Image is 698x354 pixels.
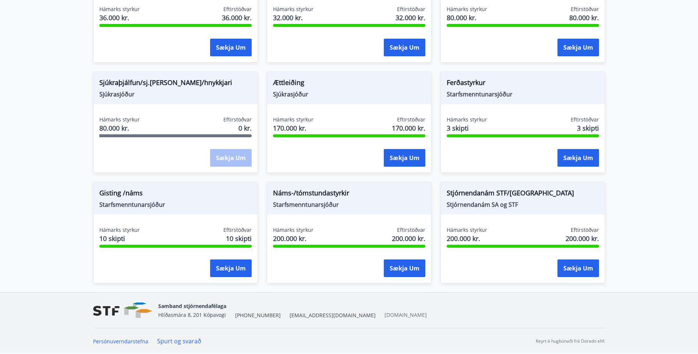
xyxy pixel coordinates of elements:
span: Hámarks styrkur [99,226,140,234]
span: 170.000 kr. [273,123,313,133]
span: 3 skipti [577,123,599,133]
a: Spurt og svarað [157,337,201,345]
p: Keyrt á hugbúnaði frá Dorado ehf. [536,338,605,344]
button: Sækja um [557,149,599,167]
span: 200.000 kr. [447,234,487,243]
span: Sjúkrasjóður [99,90,252,98]
span: 80.000 kr. [447,13,487,22]
span: 10 skipti [99,234,140,243]
a: [DOMAIN_NAME] [385,311,427,318]
span: 3 skipti [447,123,487,133]
span: Eftirstöðvar [571,226,599,234]
span: 170.000 kr. [392,123,425,133]
span: Eftirstöðvar [223,6,252,13]
span: Hámarks styrkur [99,116,140,123]
button: Sækja um [384,259,425,277]
span: Náms-/tómstundastyrkir [273,188,425,201]
button: Sækja um [210,259,252,277]
span: Ferðastyrkur [447,78,599,90]
span: Hámarks styrkur [273,226,313,234]
span: Eftirstöðvar [397,226,425,234]
a: Persónuverndarstefna [93,338,148,345]
span: Stjórnendanám STF/[GEOGRAPHIC_DATA] [447,188,599,201]
span: 80.000 kr. [569,13,599,22]
span: Sjúkrasjóður [273,90,425,98]
span: 32.000 kr. [396,13,425,22]
span: 36.000 kr. [99,13,140,22]
button: Sækja um [557,39,599,56]
span: Eftirstöðvar [223,226,252,234]
span: Hámarks styrkur [99,6,140,13]
span: Hámarks styrkur [447,116,487,123]
button: Sækja um [210,39,252,56]
span: Samband stjórnendafélaga [158,302,226,309]
span: Hámarks styrkur [447,226,487,234]
span: Ættleiðing [273,78,425,90]
span: 200.000 kr. [273,234,313,243]
span: 200.000 kr. [566,234,599,243]
span: Eftirstöðvar [571,116,599,123]
button: Sækja um [384,39,425,56]
span: Starfsmenntunarsjóður [273,201,425,209]
span: Eftirstöðvar [397,116,425,123]
span: Gisting /náms [99,188,252,201]
span: 36.000 kr. [222,13,252,22]
span: 0 kr. [238,123,252,133]
span: Eftirstöðvar [223,116,252,123]
span: [EMAIL_ADDRESS][DOMAIN_NAME] [290,312,376,319]
span: 32.000 kr. [273,13,313,22]
span: Eftirstöðvar [397,6,425,13]
span: Hámarks styrkur [447,6,487,13]
span: Eftirstöðvar [571,6,599,13]
span: Starfsmenntunarsjóður [99,201,252,209]
span: 80.000 kr. [99,123,140,133]
span: Hámarks styrkur [273,6,313,13]
button: Sækja um [384,149,425,167]
span: Hámarks styrkur [273,116,313,123]
button: Sækja um [557,259,599,277]
img: vjCaq2fThgY3EUYqSgpjEiBg6WP39ov69hlhuPVN.png [93,302,152,318]
span: Stjórnendanám SA og STF [447,201,599,209]
span: 200.000 kr. [392,234,425,243]
span: [PHONE_NUMBER] [235,312,281,319]
span: 10 skipti [226,234,252,243]
span: Hlíðasmára 8, 201 Kópavogi [158,311,226,318]
span: Sjúkraþjálfun/sj.[PERSON_NAME]/hnykkjari [99,78,252,90]
span: Starfsmenntunarsjóður [447,90,599,98]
